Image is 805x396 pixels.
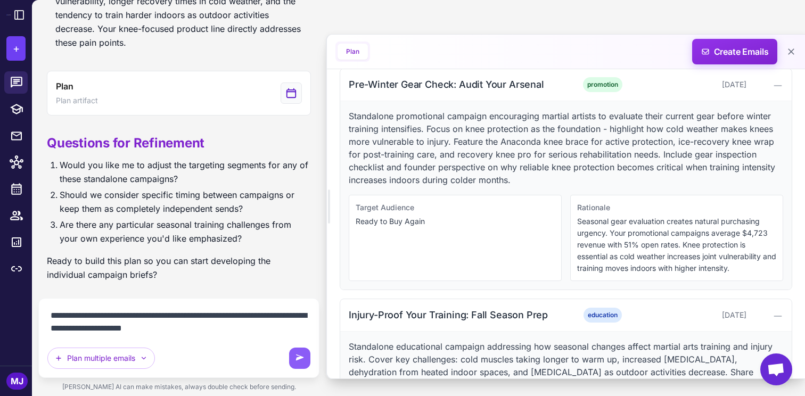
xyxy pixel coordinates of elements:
p: Standalone promotional campaign encouraging martial artists to evaluate their current gear before... [349,110,783,186]
p: Ready to Buy Again [356,216,555,227]
div: Rationale [577,202,776,213]
div: [DATE] [641,79,746,90]
div: Open chat [760,353,792,385]
li: Should we consider specific timing between campaigns or keep them as completely independent sends? [60,188,311,216]
button: View generated Plan [47,71,311,115]
span: Create Emails [688,39,782,64]
div: Target Audience [356,202,555,213]
button: + [6,36,26,61]
div: Injury-Proof Your Training: Fall Season Prep [349,308,564,322]
li: Are there any particular seasonal training challenges from your own experience you'd like emphasi... [60,218,311,245]
p: Ready to build this plan so you can start developing the individual campaign briefs? [47,254,311,282]
span: + [13,40,20,56]
span: Plan [56,80,73,93]
div: Pre-Winter Gear Check: Audit Your Arsenal [349,77,564,92]
span: education [584,308,622,323]
div: MJ [6,373,28,390]
h2: Questions for Refinement [47,135,311,152]
p: Seasonal gear evaluation creates natural purchasing urgency. Your promotional campaigns average $... [577,216,776,274]
button: Plan multiple emails [47,348,155,369]
div: [PERSON_NAME] AI can make mistakes, always double check before sending. [38,378,319,396]
button: Create Emails [692,39,777,64]
button: Plan [338,44,368,60]
li: Would you like me to adjust the targeting segments for any of these standalone campaigns? [60,158,311,186]
img: Raleon Logo [6,14,11,15]
span: Plan artifact [56,95,98,106]
div: [DATE] [641,309,746,321]
span: promotion [583,77,622,92]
